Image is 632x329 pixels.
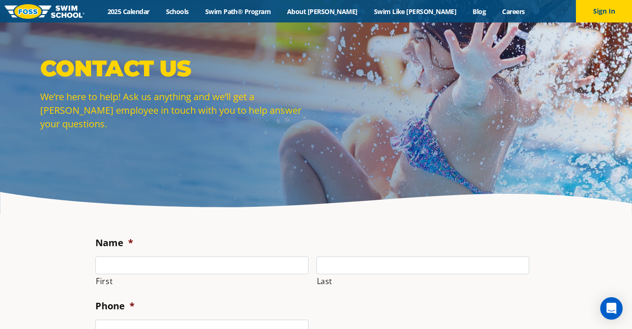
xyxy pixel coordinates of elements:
p: Contact Us [40,54,311,82]
p: We’re here to help! Ask us anything and we’ll get a [PERSON_NAME] employee in touch with you to h... [40,90,311,131]
a: Swim Like [PERSON_NAME] [366,7,465,16]
a: Careers [494,7,533,16]
a: Swim Path® Program [197,7,279,16]
input: First name [95,256,309,274]
label: First [96,275,309,288]
a: Blog [465,7,494,16]
div: Open Intercom Messenger [600,297,623,320]
input: Last name [316,256,530,274]
a: 2025 Calendar [99,7,158,16]
a: Schools [158,7,197,16]
a: About [PERSON_NAME] [279,7,366,16]
img: FOSS Swim School Logo [5,4,85,19]
label: Last [317,275,530,288]
label: Name [95,237,133,249]
label: Phone [95,300,135,312]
